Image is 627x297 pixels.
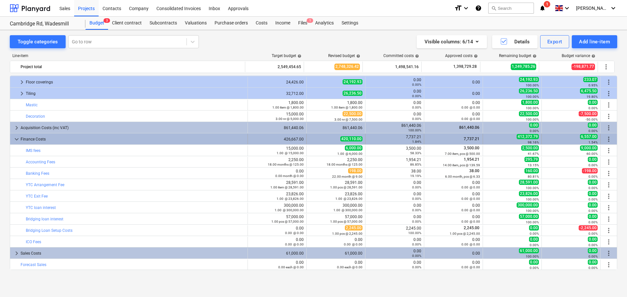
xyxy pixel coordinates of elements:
div: 15,000.00 [250,146,304,155]
div: Target budget [272,53,301,58]
button: Details [492,35,538,48]
a: Settings [338,17,362,30]
span: More actions [605,124,613,132]
div: 3,500.00 [368,146,421,155]
small: 0.00% [412,83,421,86]
div: Export [547,37,562,46]
iframe: Chat Widget [594,266,627,297]
small: 100.00% [526,186,539,190]
span: More actions [605,192,613,200]
small: 100.00% [526,255,539,258]
div: Floor coverings [26,77,245,87]
div: Costs [252,17,271,30]
div: 0.00 [427,203,480,212]
span: 6,000.00 [345,145,362,151]
span: keyboard_arrow_down [13,135,21,143]
a: Income [271,17,294,30]
div: 861,440.06 [368,123,421,132]
small: 0.00 each @ 0.00 [278,265,304,269]
div: 0.00 [368,78,421,87]
small: 0.00% [412,94,421,98]
span: -198,871.77 [571,64,595,70]
small: 1.00 item @ 1,800.00 [331,106,362,109]
small: 0.00% [588,255,598,258]
span: 198.00 [348,168,362,173]
small: 18.00 months @ 125.00 [268,163,304,166]
div: 0.00 [427,180,480,189]
div: 1,954.21 [368,157,421,167]
div: 0.00 [368,180,421,189]
span: help [296,54,301,58]
span: 24,192.93 [343,79,362,84]
div: 0.00 [427,192,480,201]
small: 19.19% [410,174,421,178]
small: 14.00 item, pcs @ 139.59 [443,163,480,167]
div: 57,000.00 [309,215,362,224]
span: 22,500.00 [519,111,539,116]
small: 6.00 month, pcs @ 6.33 [445,175,480,178]
div: 0.00 [250,260,304,269]
a: YTC Arrangement Fee [26,183,64,187]
span: 1,398,729.28 [453,64,477,69]
a: Bridging loan interest [26,217,63,221]
small: 0.00 @ 0.00 [461,186,480,189]
small: 1.00 pcs @ 28,591.00 [330,186,362,189]
small: 1.84% [412,140,421,143]
i: keyboard_arrow_down [609,4,617,12]
div: 0.00 [368,249,421,258]
button: Export [540,35,570,48]
small: 100.00% [408,231,421,235]
div: 24,426.00 [250,80,304,84]
span: More actions [602,63,610,71]
span: 0.00 [588,248,598,253]
span: 2,245.00 [463,226,480,230]
button: Toggle categories [10,35,66,48]
span: 3,500.00 [463,146,480,150]
div: 0.00 [427,80,480,84]
span: 160.00 [524,168,539,173]
span: 0.00 [588,237,598,242]
div: 0.00 [368,203,421,212]
small: 0.00% [412,265,421,269]
span: More actions [605,261,613,269]
a: Bridging Loan Setup Costs [26,228,72,233]
span: help [473,54,478,58]
a: Subcontracts [146,17,181,30]
small: 1.00 pcs @ 57,000.00 [330,220,362,223]
small: 18.00 months @ 125.00 [327,163,362,166]
small: 86.85% [410,163,421,166]
span: 300,000.00 [517,202,539,208]
div: Purchase orders [211,17,252,30]
div: Valuations [181,17,211,30]
small: 0.00 @ 0.00 [461,220,480,223]
a: Client contract [108,17,146,30]
small: 1.00 item @ 1,800.00 [272,106,304,109]
div: 61,000.00 [309,251,362,256]
small: 0.00 @ 0.00 [461,265,480,269]
div: 300,000.00 [309,203,362,212]
div: 0.00 [309,237,362,246]
small: 100.00% [408,128,421,132]
small: 0.00% [530,232,539,235]
small: 0.00% [530,243,539,247]
button: Visible columns:6/14 [417,35,487,48]
span: 0.00 [588,100,598,105]
small: 58.33% [410,151,421,155]
a: Budget3 [86,17,108,30]
small: 0.00% [588,220,598,224]
span: 0.00 [588,123,598,128]
small: -50.00% [586,118,598,121]
a: Decoration [26,114,45,119]
div: Line-item [10,53,246,58]
div: 0.00 [368,215,421,224]
span: 26,236.50 [519,88,539,94]
small: 0.00% [588,163,598,167]
div: Finance Costs [21,134,245,144]
small: 0.00 month @ 0.00 [275,174,304,178]
span: More actions [605,101,613,109]
a: Analytics [311,17,338,30]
